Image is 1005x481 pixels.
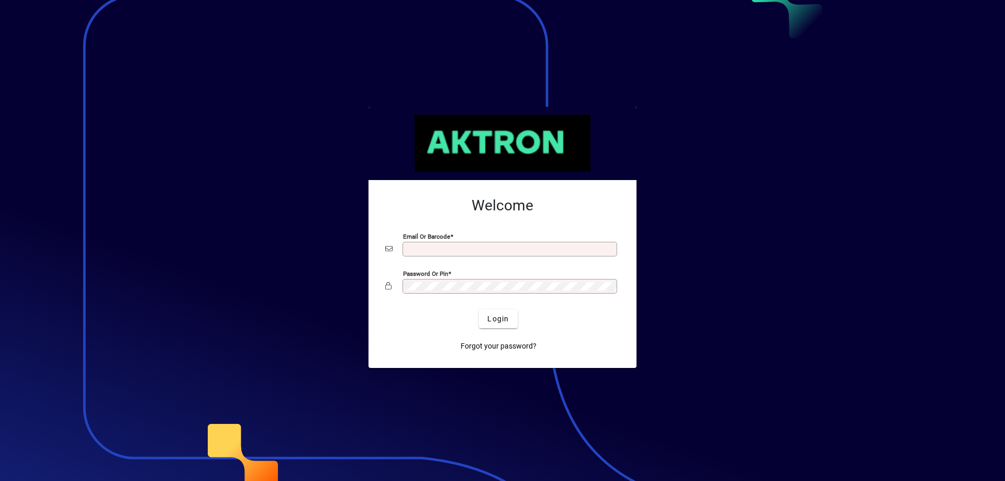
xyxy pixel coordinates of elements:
mat-label: Password or Pin [403,270,448,277]
a: Forgot your password? [456,337,541,355]
span: Forgot your password? [461,341,537,352]
button: Login [479,309,517,328]
h2: Welcome [385,197,620,215]
mat-label: Email or Barcode [403,233,450,240]
span: Login [487,314,509,325]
